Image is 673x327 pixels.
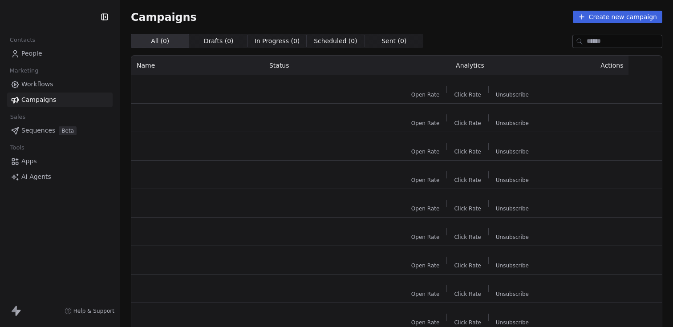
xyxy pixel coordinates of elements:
[496,262,529,269] span: Unsubscribe
[454,120,481,127] span: Click Rate
[73,307,114,315] span: Help & Support
[454,291,481,298] span: Click Rate
[7,123,113,138] a: SequencesBeta
[454,148,481,155] span: Click Rate
[21,172,51,182] span: AI Agents
[59,126,77,135] span: Beta
[496,291,529,298] span: Unsubscribe
[6,33,39,47] span: Contacts
[131,56,264,75] th: Name
[496,177,529,184] span: Unsubscribe
[131,11,197,23] span: Campaigns
[21,80,53,89] span: Workflows
[314,36,357,46] span: Scheduled ( 0 )
[411,148,440,155] span: Open Rate
[21,157,37,166] span: Apps
[496,148,529,155] span: Unsubscribe
[454,177,481,184] span: Click Rate
[65,307,114,315] a: Help & Support
[7,46,113,61] a: People
[555,56,629,75] th: Actions
[454,319,481,326] span: Click Rate
[496,319,529,326] span: Unsubscribe
[7,77,113,92] a: Workflows
[496,120,529,127] span: Unsubscribe
[496,205,529,212] span: Unsubscribe
[496,234,529,241] span: Unsubscribe
[454,91,481,98] span: Click Rate
[411,120,440,127] span: Open Rate
[6,110,29,124] span: Sales
[411,91,440,98] span: Open Rate
[411,234,440,241] span: Open Rate
[7,170,113,184] a: AI Agents
[7,154,113,169] a: Apps
[496,91,529,98] span: Unsubscribe
[21,126,55,135] span: Sequences
[6,141,28,154] span: Tools
[255,36,300,46] span: In Progress ( 0 )
[454,205,481,212] span: Click Rate
[21,95,56,105] span: Campaigns
[411,177,440,184] span: Open Rate
[411,262,440,269] span: Open Rate
[21,49,42,58] span: People
[411,205,440,212] span: Open Rate
[7,93,113,107] a: Campaigns
[454,262,481,269] span: Click Rate
[381,36,406,46] span: Sent ( 0 )
[204,36,234,46] span: Drafts ( 0 )
[264,56,385,75] th: Status
[385,56,555,75] th: Analytics
[573,11,662,23] button: Create new campaign
[411,291,440,298] span: Open Rate
[454,234,481,241] span: Click Rate
[6,64,42,77] span: Marketing
[411,319,440,326] span: Open Rate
